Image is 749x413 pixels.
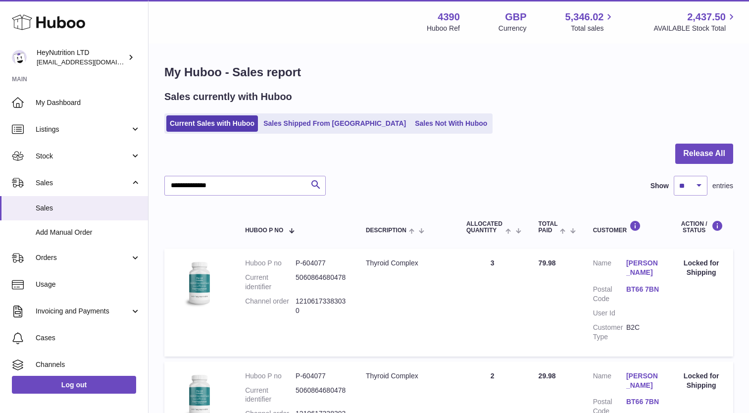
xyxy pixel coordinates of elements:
span: Listings [36,125,130,134]
dd: 5060864680478 [296,386,346,405]
span: Stock [36,152,130,161]
a: Sales Not With Huboo [411,115,491,132]
dd: P-604077 [296,258,346,268]
dt: Current identifier [245,273,296,292]
dd: B2C [626,323,659,342]
dd: P-604077 [296,371,346,381]
button: Release All [675,144,733,164]
strong: GBP [505,10,526,24]
h2: Sales currently with Huboo [164,90,292,103]
dt: Current identifier [245,386,296,405]
div: Thyroid Complex [366,258,447,268]
span: 79.98 [539,259,556,267]
span: Invoicing and Payments [36,307,130,316]
span: Add Manual Order [36,228,141,237]
span: AVAILABLE Stock Total [653,24,737,33]
span: Description [366,227,406,234]
a: BT66 7BN [626,285,659,294]
strong: 4390 [438,10,460,24]
span: 5,346.02 [565,10,604,24]
div: Huboo Ref [427,24,460,33]
dt: Huboo P no [245,258,296,268]
dt: Name [593,371,626,393]
span: 2,437.50 [687,10,726,24]
dt: Customer Type [593,323,626,342]
span: Channels [36,360,141,369]
a: Log out [12,376,136,394]
div: Locked for Shipping [679,371,723,390]
div: Customer [593,220,660,234]
dd: 5060864680478 [296,273,346,292]
span: 29.98 [539,372,556,380]
label: Show [650,181,669,191]
div: Currency [499,24,527,33]
a: Sales Shipped From [GEOGRAPHIC_DATA] [260,115,409,132]
a: BT66 7BN [626,397,659,407]
img: info@heynutrition.com [12,50,27,65]
span: Huboo P no [245,227,283,234]
span: [EMAIL_ADDRESS][DOMAIN_NAME] [37,58,146,66]
dt: User Id [593,309,626,318]
span: entries [712,181,733,191]
dt: Channel order [245,297,296,315]
span: Orders [36,253,130,262]
span: Total sales [571,24,615,33]
div: HeyNutrition LTD [37,48,126,67]
a: 2,437.50 AVAILABLE Stock Total [653,10,737,33]
span: Cases [36,333,141,343]
a: [PERSON_NAME] [626,258,659,277]
span: Sales [36,204,141,213]
span: Sales [36,178,130,188]
div: Action / Status [679,220,723,234]
dt: Postal Code [593,285,626,304]
dt: Huboo P no [245,371,296,381]
td: 3 [456,249,529,356]
span: My Dashboard [36,98,141,107]
div: Locked for Shipping [679,258,723,277]
a: 5,346.02 Total sales [565,10,615,33]
div: Thyroid Complex [366,371,447,381]
a: [PERSON_NAME] [626,371,659,390]
span: Usage [36,280,141,289]
span: ALLOCATED Quantity [466,221,503,234]
a: Current Sales with Huboo [166,115,258,132]
img: 43901725565983.jpg [174,258,224,308]
dt: Name [593,258,626,280]
h1: My Huboo - Sales report [164,64,733,80]
span: Total paid [539,221,558,234]
dd: 12106173383030 [296,297,346,315]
